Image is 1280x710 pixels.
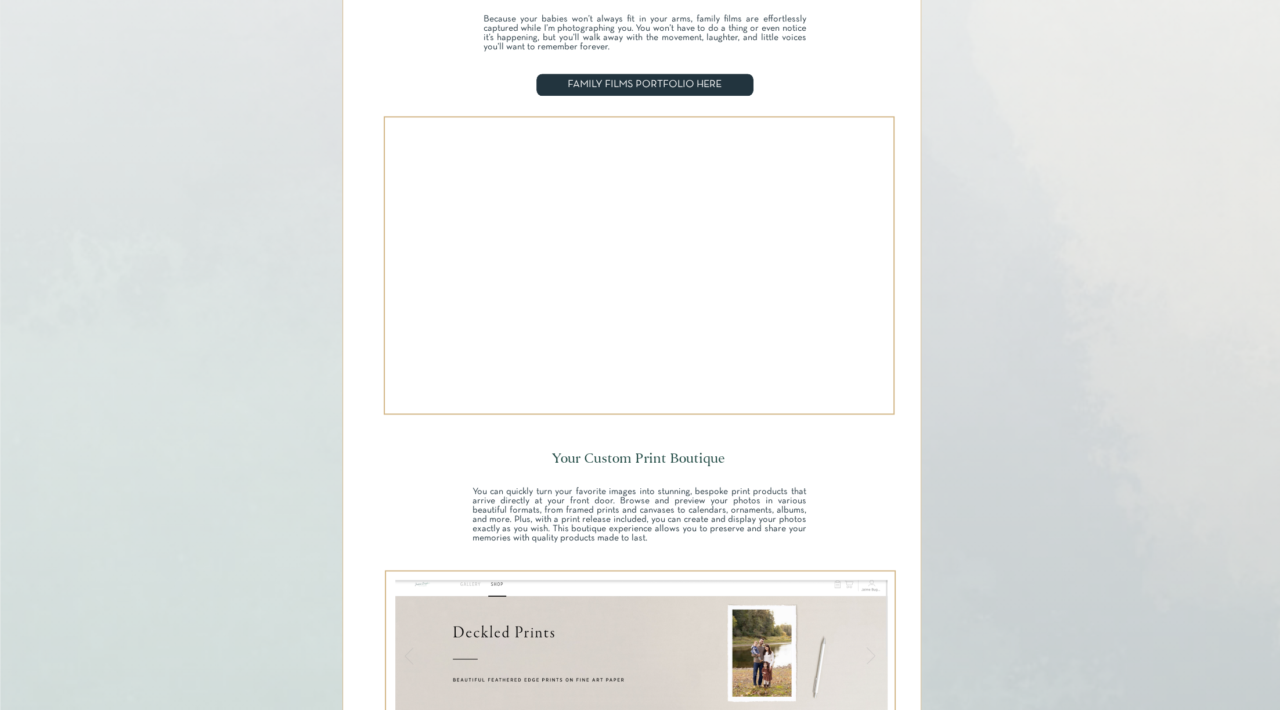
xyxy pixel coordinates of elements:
[484,15,806,42] p: Because your babies won’t always fit in your arms, family films are effortlessly captured while I...
[395,126,885,405] iframe: Hood River Family Film
[552,450,726,468] h2: Your Custom Print Boutique
[536,74,753,96] a: FAMILY FILMS PORTFOLIO HERE
[568,80,722,90] span: FAMILY FILMS PORTFOLIO HERE
[473,487,806,545] p: You can quickly turn your favorite images into stunning, bespoke print products that arrive direc...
